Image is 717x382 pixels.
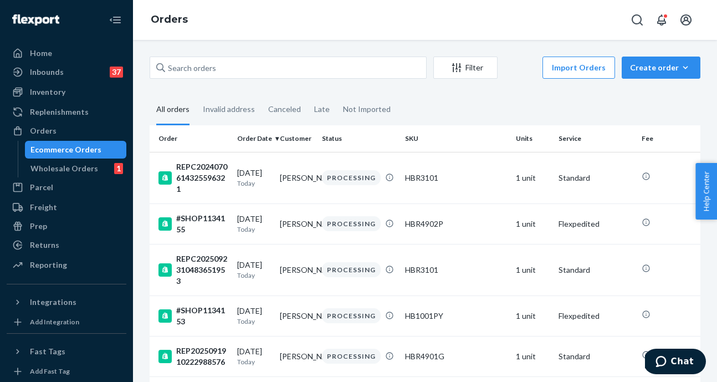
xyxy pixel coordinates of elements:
[405,310,507,322] div: HB1001PY
[237,357,271,366] p: Today
[158,161,228,195] div: REPC2024070614325596321
[30,86,65,98] div: Inventory
[645,349,706,376] iframe: Opens a widget where you can chat to one of our agents
[275,152,318,203] td: [PERSON_NAME]
[104,9,126,31] button: Close Navigation
[150,125,233,152] th: Order
[511,125,554,152] th: Units
[30,346,65,357] div: Fast Tags
[275,336,318,376] td: [PERSON_NAME]
[158,305,228,327] div: #SHOP1134153
[322,216,381,231] div: PROCESSING
[559,218,633,230] p: Flexpedited
[237,167,271,188] div: [DATE]
[275,296,318,336] td: [PERSON_NAME]
[30,240,59,251] div: Returns
[237,305,271,326] div: [DATE]
[7,103,126,121] a: Replenishments
[559,310,633,322] p: Flexpedited
[275,203,318,244] td: [PERSON_NAME]
[559,172,633,184] p: Standard
[511,244,554,296] td: 1 unit
[554,125,637,152] th: Service
[675,9,697,31] button: Open account menu
[30,297,76,308] div: Integrations
[114,163,123,174] div: 1
[158,213,228,235] div: #SHOP1134155
[405,172,507,184] div: HBR3101
[511,203,554,244] td: 1 unit
[156,95,190,125] div: All orders
[7,365,126,378] a: Add Fast Tag
[637,125,704,152] th: Fee
[542,57,615,79] button: Import Orders
[7,44,126,62] a: Home
[322,308,381,323] div: PROCESSING
[511,152,554,203] td: 1 unit
[237,259,271,280] div: [DATE]
[30,366,70,376] div: Add Fast Tag
[280,134,314,143] div: Customer
[237,346,271,366] div: [DATE]
[433,57,498,79] button: Filter
[25,160,127,177] a: Wholesale Orders1
[237,317,271,326] p: Today
[322,349,381,364] div: PROCESSING
[25,141,127,159] a: Ecommerce Orders
[30,106,89,118] div: Replenishments
[7,83,126,101] a: Inventory
[30,48,52,59] div: Home
[142,4,197,36] ol: breadcrumbs
[559,351,633,362] p: Standard
[268,95,301,124] div: Canceled
[12,14,59,26] img: Flexport logo
[7,315,126,329] a: Add Integration
[7,256,126,274] a: Reporting
[110,67,123,78] div: 37
[30,182,53,193] div: Parcel
[343,95,391,124] div: Not Imported
[434,62,497,73] div: Filter
[233,125,275,152] th: Order Date
[30,202,57,213] div: Freight
[203,95,255,124] div: Invalid address
[7,293,126,311] button: Integrations
[7,179,126,196] a: Parcel
[275,244,318,296] td: [PERSON_NAME]
[158,345,228,368] div: REP2025091910222988576
[511,296,554,336] td: 1 unit
[30,259,67,271] div: Reporting
[7,343,126,360] button: Fast Tags
[401,125,511,152] th: SKU
[237,179,271,188] p: Today
[150,57,427,79] input: Search orders
[626,9,648,31] button: Open Search Box
[7,236,126,254] a: Returns
[322,262,381,277] div: PROCESSING
[651,9,673,31] button: Open notifications
[237,225,271,234] p: Today
[158,253,228,287] div: REPC2025092310483651953
[559,264,633,276] p: Standard
[30,67,64,78] div: Inbounds
[151,13,188,26] a: Orders
[7,122,126,140] a: Orders
[317,125,401,152] th: Status
[237,271,271,280] p: Today
[7,198,126,216] a: Freight
[30,125,57,136] div: Orders
[30,317,79,327] div: Add Integration
[630,62,692,73] div: Create order
[622,57,700,79] button: Create order
[405,264,507,276] div: HBR3101
[695,163,717,220] button: Help Center
[314,95,330,124] div: Late
[30,221,47,232] div: Prep
[237,213,271,234] div: [DATE]
[511,336,554,376] td: 1 unit
[30,144,101,155] div: Ecommerce Orders
[405,218,507,230] div: HBR4902P
[405,351,507,362] div: HBR4901G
